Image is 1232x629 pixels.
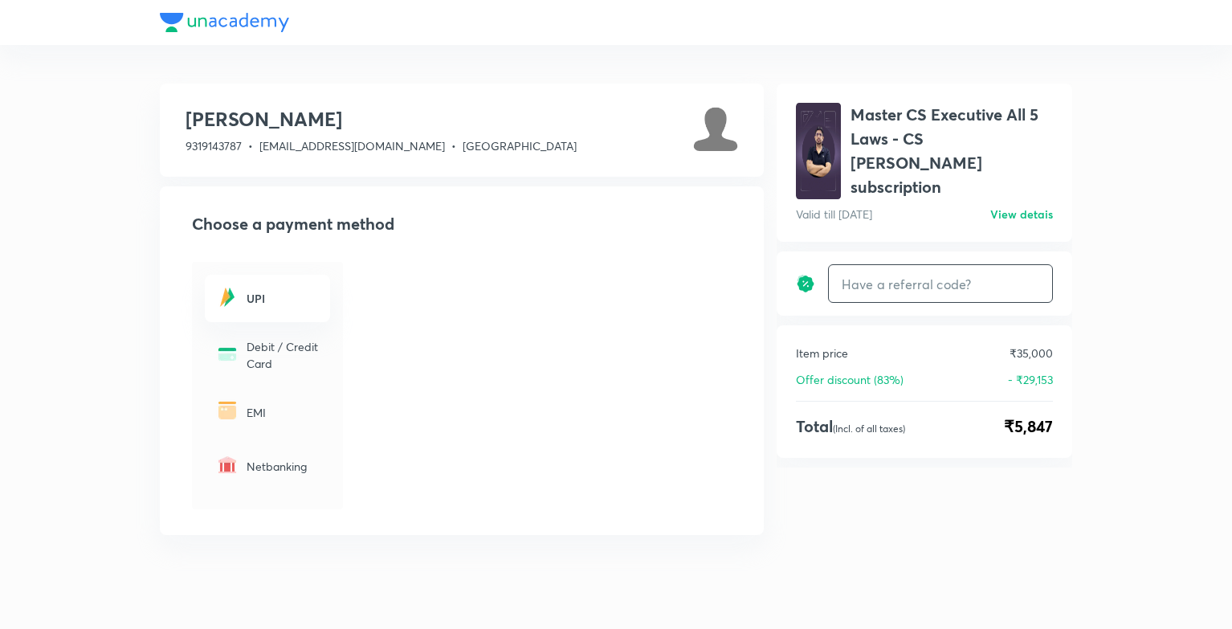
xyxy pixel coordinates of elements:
span: ₹5,847 [1004,415,1053,439]
span: • [451,138,456,153]
p: Item price [796,345,848,361]
span: [EMAIL_ADDRESS][DOMAIN_NAME] [259,138,445,153]
img: Avatar [693,106,738,151]
img: discount [796,274,815,293]
span: • [248,138,253,153]
input: Have a referral code? [829,265,1052,303]
p: Netbanking [247,458,320,475]
h3: [PERSON_NAME] [186,106,577,132]
img: - [214,398,240,423]
img: - [214,341,240,367]
p: EMI [247,404,320,421]
h6: View detais [990,206,1053,223]
h1: Master CS Executive All 5 Laws - CS [PERSON_NAME] subscription [851,103,1053,199]
p: Valid till [DATE] [796,206,872,223]
img: avatar [796,103,841,199]
img: - [214,452,240,478]
h2: Choose a payment method [192,212,738,236]
h4: Total [796,415,905,439]
p: Debit / Credit Card [247,338,320,372]
p: Offer discount (83%) [796,371,904,388]
span: [GEOGRAPHIC_DATA] [463,138,577,153]
h6: UPI [247,290,320,307]
p: (Incl. of all taxes) [833,423,905,435]
span: 9319143787 [186,138,242,153]
p: - ₹29,153 [1008,371,1053,388]
img: - [214,284,240,310]
p: ₹35,000 [1010,345,1053,361]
